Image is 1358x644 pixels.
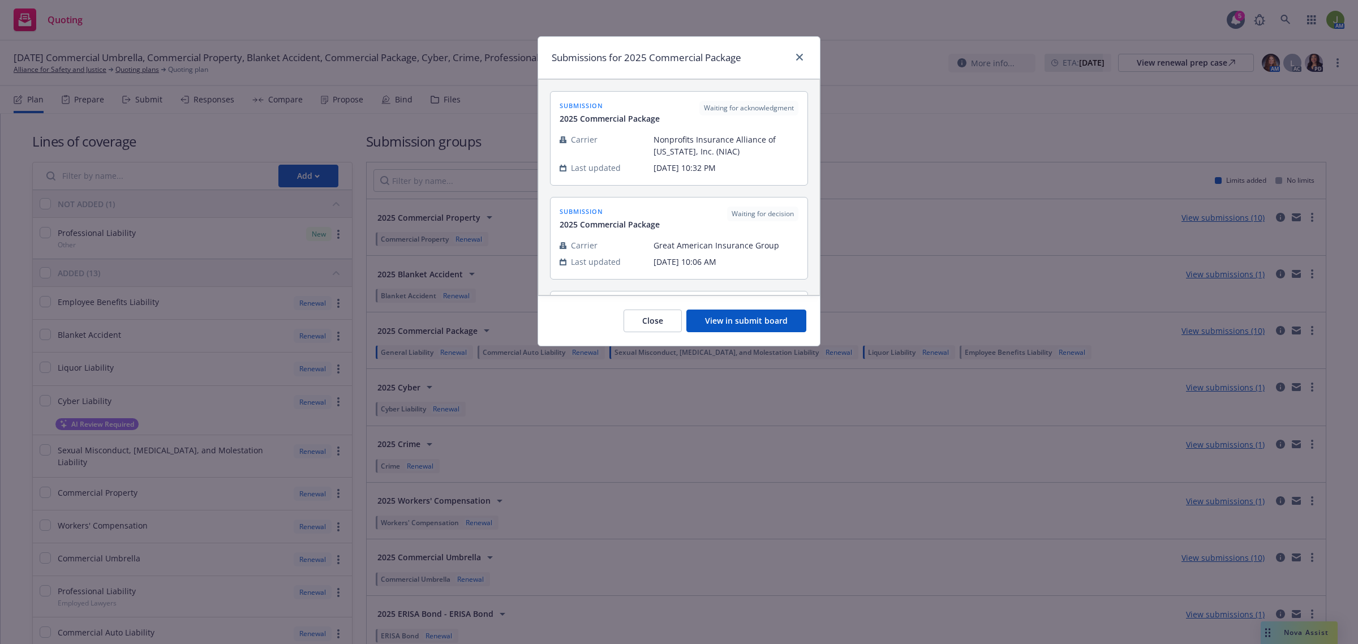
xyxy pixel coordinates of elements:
span: submission [560,207,660,216]
span: Carrier [571,239,598,251]
span: Waiting for acknowledgment [704,103,794,113]
span: [DATE] 10:32 PM [654,162,798,174]
span: submission [560,101,660,110]
span: Carrier [571,134,598,145]
span: Last updated [571,162,621,174]
span: Waiting for decision [732,209,794,219]
span: Great American Insurance Group [654,239,798,251]
span: Nonprofits Insurance Alliance of [US_STATE], Inc. (NIAC) [654,134,798,157]
span: 2025 Commercial Package [560,218,660,230]
button: Close [624,310,682,332]
h1: Submissions for 2025 Commercial Package [552,50,741,65]
button: View in submit board [686,310,806,332]
span: Last updated [571,256,621,268]
span: [DATE] 10:06 AM [654,256,798,268]
a: close [793,50,806,64]
span: 2025 Commercial Package [560,113,660,124]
